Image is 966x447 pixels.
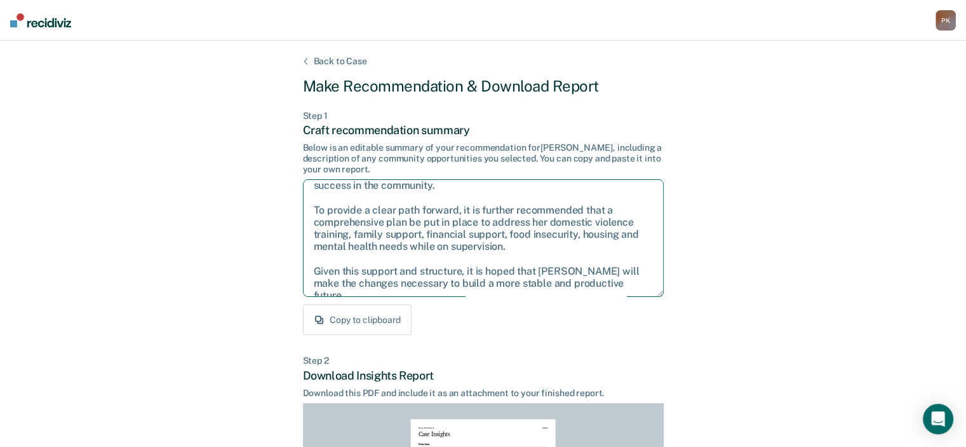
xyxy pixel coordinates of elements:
div: Open Intercom Messenger [923,404,953,434]
div: Download Insights Report [303,369,664,383]
div: Craft recommendation summary [303,123,664,137]
button: Copy to clipboard [303,305,412,335]
div: Report Attachment [419,427,434,429]
img: Recidiviz [10,13,71,27]
div: [DATE] [542,427,548,429]
div: Case Insights [419,431,483,437]
div: Download this PDF and include it as an attachment to your finished report. [303,388,664,399]
div: Make Recommendation & Download Report [303,77,664,95]
div: P K [936,10,956,31]
div: Overview [419,443,548,446]
div: Step 2 [303,355,664,366]
button: PK [936,10,956,31]
div: Back to Case [299,56,382,67]
textarea: After careful consideration of the details of this case, it is recommended that [PERSON_NAME] be ... [303,179,664,297]
div: Below is an editable summary of your recommendation for [PERSON_NAME] , including a description o... [303,142,664,174]
div: Step 1 [303,111,664,121]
